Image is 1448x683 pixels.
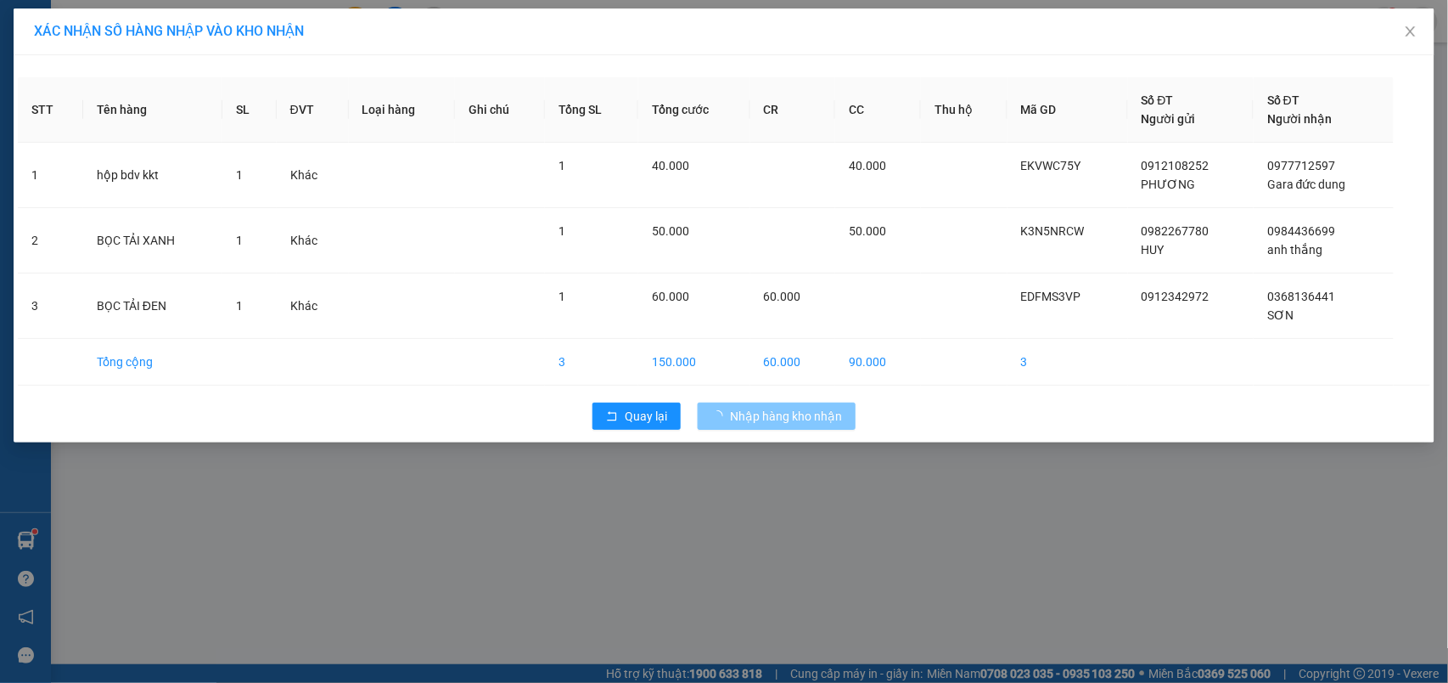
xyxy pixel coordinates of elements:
span: loading [711,410,730,422]
button: rollbackQuay lại [592,403,681,430]
td: BỌC TẢI ĐEN [83,274,222,339]
th: Mã GD [1007,77,1128,143]
th: Thu hộ [921,77,1007,143]
span: Số ĐT [1267,93,1299,107]
td: Khác [277,274,349,339]
button: Nhập hàng kho nhận [698,403,856,430]
span: 50.000 [652,224,689,238]
th: ĐVT [277,77,349,143]
span: 1 [236,299,243,313]
th: STT [18,77,83,143]
span: 0368136441 [1267,290,1335,303]
th: Loại hàng [349,77,456,143]
span: 0912342972 [1142,290,1209,303]
span: SƠN [1267,308,1294,322]
th: Tên hàng [83,77,222,143]
td: 3 [18,274,83,339]
td: 1 [18,143,83,208]
span: Người gửi [1142,112,1196,126]
td: 3 [1007,339,1128,386]
span: 0982267780 [1142,224,1209,238]
span: 60.000 [764,290,801,303]
th: Tổng cước [638,77,749,143]
span: PHƯƠNG [1142,178,1196,191]
td: 150.000 [638,339,749,386]
td: Tổng cộng [83,339,222,386]
span: EKVWC75Y [1021,159,1081,172]
th: SL [222,77,277,143]
span: 1 [558,290,565,303]
span: 0977712597 [1267,159,1335,172]
span: 1 [558,159,565,172]
span: Gara đức dung [1267,178,1346,191]
span: HUY [1142,243,1165,257]
span: 50.000 [849,224,886,238]
td: 90.000 [835,339,921,386]
span: rollback [606,410,618,424]
span: Quay lại [625,407,667,426]
td: 3 [545,339,638,386]
span: 0912108252 [1142,159,1209,172]
span: 40.000 [849,159,886,172]
td: 2 [18,208,83,274]
button: Close [1387,8,1434,56]
td: hộp bdv kkt [83,143,222,208]
span: 1 [236,234,243,247]
span: 60.000 [652,290,689,303]
span: 0984436699 [1267,224,1335,238]
span: 40.000 [652,159,689,172]
th: CR [750,77,836,143]
td: Khác [277,143,349,208]
span: K3N5NRCW [1021,224,1085,238]
span: 1 [236,168,243,182]
span: close [1404,25,1417,38]
span: anh thắng [1267,243,1322,257]
span: Nhập hàng kho nhận [730,407,842,426]
td: BỌC TẢI XANH [83,208,222,274]
span: Số ĐT [1142,93,1174,107]
th: Ghi chú [455,77,545,143]
td: Khác [277,208,349,274]
td: 60.000 [750,339,836,386]
span: Người nhận [1267,112,1332,126]
span: 1 [558,224,565,238]
th: CC [835,77,921,143]
span: EDFMS3VP [1021,290,1081,303]
span: XÁC NHẬN SỐ HÀNG NHẬP VÀO KHO NHẬN [34,23,304,39]
th: Tổng SL [545,77,638,143]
